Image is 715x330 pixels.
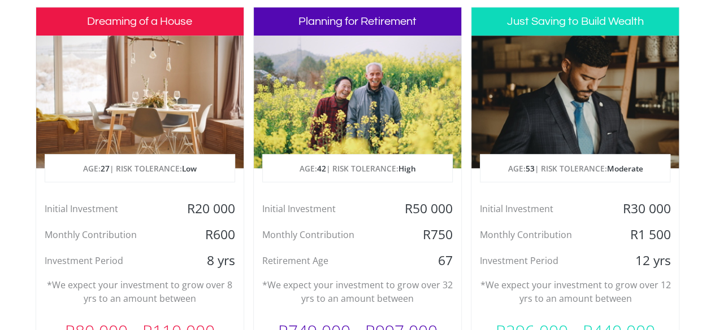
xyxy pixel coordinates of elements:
[182,163,197,174] span: Low
[480,278,670,305] p: *We expect your investment to grow over 12 yrs to an amount between
[36,7,244,36] h3: Dreaming of a House
[471,7,679,36] h3: Just Saving to Build Wealth
[606,163,643,174] span: Moderate
[254,226,392,243] div: Monthly Contribution
[36,252,175,269] div: Investment Period
[471,252,610,269] div: Investment Period
[317,163,326,174] span: 42
[174,200,243,217] div: R20 000
[263,155,452,183] p: AGE: | RISK TOLERANCE:
[392,226,461,243] div: R750
[174,226,243,243] div: R600
[610,252,679,269] div: 12 yrs
[254,7,461,36] h3: Planning for Retirement
[480,155,670,183] p: AGE: | RISK TOLERANCE:
[174,252,243,269] div: 8 yrs
[254,200,392,217] div: Initial Investment
[525,163,534,174] span: 53
[398,163,415,174] span: High
[610,200,679,217] div: R30 000
[471,226,610,243] div: Monthly Contribution
[471,200,610,217] div: Initial Investment
[262,278,453,305] p: *We expect your investment to grow over 32 yrs to an amount between
[392,200,461,217] div: R50 000
[45,278,235,305] p: *We expect your investment to grow over 8 yrs to an amount between
[610,226,679,243] div: R1 500
[45,155,235,183] p: AGE: | RISK TOLERANCE:
[254,252,392,269] div: Retirement Age
[36,200,175,217] div: Initial Investment
[36,226,175,243] div: Monthly Contribution
[392,252,461,269] div: 67
[101,163,110,174] span: 27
